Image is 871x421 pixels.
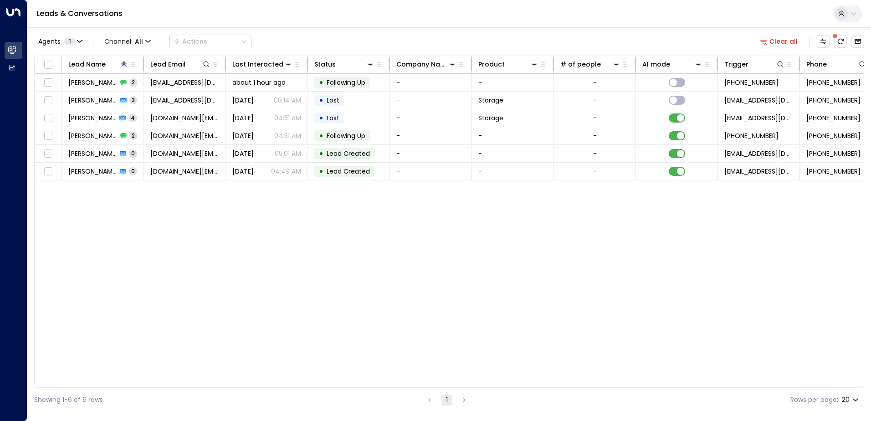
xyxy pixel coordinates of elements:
[68,167,117,176] span: Mostafa Hassan
[68,78,118,87] span: Ali Mostafa
[68,113,117,123] span: Mostafa Hassan
[150,59,211,70] div: Lead Email
[472,74,554,91] td: -
[478,59,539,70] div: Product
[101,35,154,48] button: Channel:All
[806,113,861,123] span: +447714649850
[232,113,254,123] span: Jul 25, 2025
[68,131,118,140] span: Mostafa Hassan
[232,78,286,87] span: about 1 hour ago
[101,35,154,48] span: Channel:
[593,167,597,176] div: -
[472,127,554,144] td: -
[560,59,601,70] div: # of people
[472,163,554,180] td: -
[274,131,301,140] p: 04:51 AM
[327,167,370,176] span: Lead Created
[593,78,597,87] div: -
[642,59,703,70] div: AI mode
[806,96,861,105] span: +447986274847
[150,59,185,70] div: Lead Email
[724,59,785,70] div: Trigger
[396,59,448,70] div: Company Name
[396,59,457,70] div: Company Name
[441,395,452,406] button: page 1
[34,395,103,405] div: Showing 1-6 of 6 rows
[42,166,54,177] span: Toggle select row
[68,59,106,70] div: Lead Name
[319,110,323,126] div: •
[390,92,472,109] td: -
[319,164,323,179] div: •
[314,59,375,70] div: Status
[806,149,861,158] span: +447714649850
[232,131,254,140] span: Jul 22, 2025
[424,394,470,406] nav: pagination navigation
[68,96,118,105] span: Ali Mostafa
[724,78,779,87] span: +447986274847
[319,75,323,90] div: •
[232,96,254,105] span: Sep 15, 2025
[560,59,621,70] div: # of people
[390,109,472,127] td: -
[327,149,370,158] span: Lead Created
[68,149,117,158] span: Mostafa Hassan
[327,78,365,87] span: Following Up
[129,78,137,86] span: 2
[232,59,283,70] div: Last Interacted
[472,145,554,162] td: -
[68,59,129,70] div: Lead Name
[724,167,793,176] span: leads@space-station.co.uk
[478,59,505,70] div: Product
[390,163,472,180] td: -
[642,59,670,70] div: AI mode
[34,35,86,48] button: Agents1
[275,149,301,158] p: 05:01 AM
[38,38,61,45] span: Agents
[319,92,323,108] div: •
[327,96,339,105] span: Lost
[790,395,838,405] label: Rows per page:
[390,127,472,144] td: -
[135,38,143,45] span: All
[42,148,54,159] span: Toggle select row
[232,149,254,158] span: Jul 16, 2025
[271,167,301,176] p: 04:49 AM
[478,113,503,123] span: Storage
[319,128,323,144] div: •
[724,149,793,158] span: leads@space-station.co.uk
[593,96,597,105] div: -
[806,131,861,140] span: +447714649850
[150,96,219,105] span: oladeleh1984@gmail.com
[390,145,472,162] td: -
[806,78,861,87] span: +447986274847
[327,131,365,140] span: Following Up
[42,113,54,124] span: Toggle select row
[36,8,123,19] a: Leads & Conversations
[232,59,293,70] div: Last Interacted
[724,59,748,70] div: Trigger
[593,113,597,123] div: -
[150,167,219,176] span: gawaad93.mh@gmail.com
[169,35,251,48] button: Actions
[724,113,793,123] span: leads@space-station.co.uk
[128,114,137,122] span: 4
[319,146,323,161] div: •
[806,59,867,70] div: Phone
[129,96,137,104] span: 3
[42,130,54,142] span: Toggle select row
[129,167,137,175] span: 0
[174,37,207,46] div: Actions
[232,167,254,176] span: Jul 16, 2025
[150,113,219,123] span: gawaad93.mh@gmail.com
[129,132,137,139] span: 2
[150,78,219,87] span: oladeleh1984@gmail.com
[834,35,847,48] span: There are new threads available. Refresh the grid to view the latest updates.
[327,113,339,123] span: Lost
[129,149,137,157] span: 0
[478,96,503,105] span: Storage
[724,96,793,105] span: leads@space-station.co.uk
[806,167,861,176] span: +447714649850
[274,113,301,123] p: 04:51 AM
[756,35,802,48] button: Clear all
